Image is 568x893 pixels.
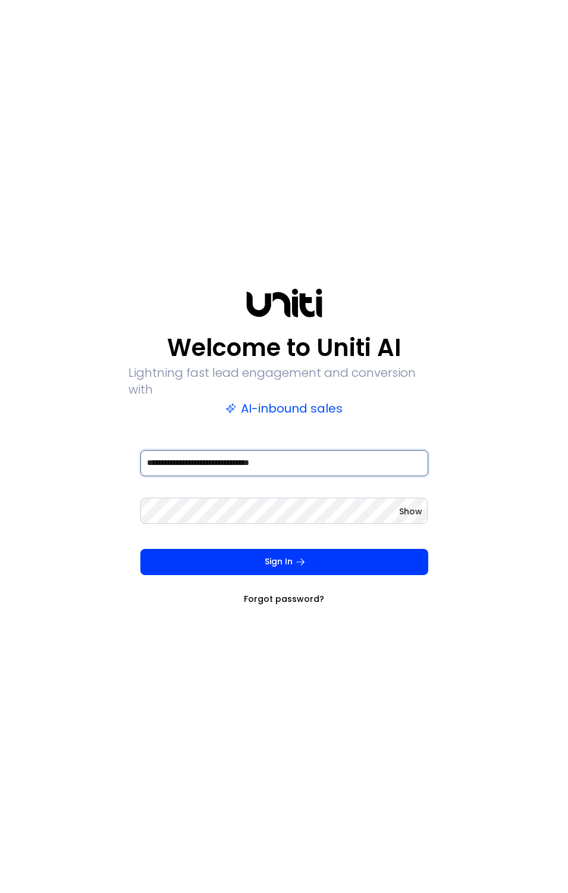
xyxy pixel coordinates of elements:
p: Lightning fast lead engagement and conversion with [128,364,440,398]
button: Show [399,505,422,517]
p: Welcome to Uniti AI [167,333,401,362]
a: Forgot password? [244,593,324,605]
p: AI-inbound sales [225,400,343,417]
button: Sign In [140,549,428,575]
